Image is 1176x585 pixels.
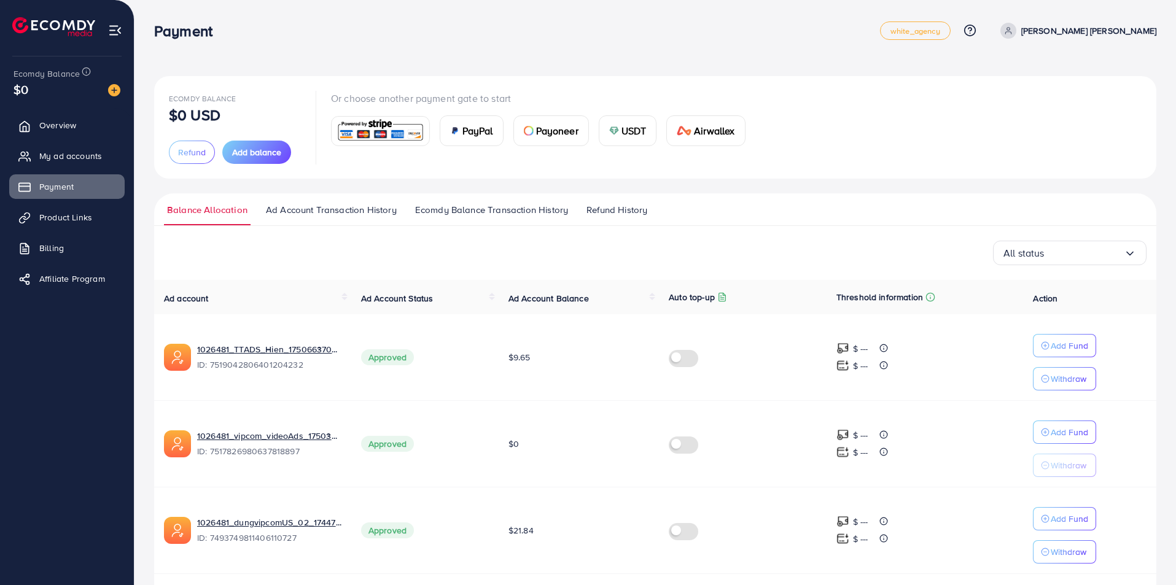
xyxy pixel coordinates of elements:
[677,126,691,136] img: card
[1045,244,1124,263] input: Search for option
[1033,292,1057,304] span: Action
[836,359,849,372] img: top-up amount
[39,273,105,285] span: Affiliate Program
[853,514,868,529] p: $ ---
[890,27,940,35] span: white_agency
[1033,540,1096,564] button: Withdraw
[361,349,414,365] span: Approved
[853,428,868,443] p: $ ---
[222,141,291,164] button: Add balance
[9,236,125,260] a: Billing
[9,144,125,168] a: My ad accounts
[9,266,125,291] a: Affiliate Program
[1051,544,1086,559] p: Withdraw
[164,430,191,457] img: ic-ads-acc.e4c84228.svg
[669,290,715,304] p: Auto top-up
[39,242,64,254] span: Billing
[169,141,215,164] button: Refund
[1124,530,1167,576] iframe: Chat
[169,107,220,122] p: $0 USD
[1003,244,1045,263] span: All status
[14,68,80,80] span: Ecomdy Balance
[1051,425,1088,440] p: Add Fund
[197,445,341,457] span: ID: 7517826980637818897
[836,290,923,304] p: Threshold information
[39,119,76,131] span: Overview
[197,516,341,529] a: 1026481_dungvipcomUS_02_1744774713900
[666,115,745,146] a: cardAirwallex
[197,516,341,544] div: <span class='underline'>1026481_dungvipcomUS_02_1744774713900</span></br>7493749811406110727
[462,123,493,138] span: PayPal
[621,123,647,138] span: USDT
[197,358,341,371] span: ID: 7519042806401204232
[1051,338,1088,353] p: Add Fund
[164,344,191,371] img: ic-ads-acc.e4c84228.svg
[1051,511,1088,526] p: Add Fund
[361,436,414,452] span: Approved
[1051,371,1086,386] p: Withdraw
[197,343,341,355] a: 1026481_TTADS_Hien_1750663705167
[508,351,531,363] span: $9.65
[39,150,102,162] span: My ad accounts
[108,23,122,37] img: menu
[197,343,341,371] div: <span class='underline'>1026481_TTADS_Hien_1750663705167</span></br>7519042806401204232
[524,126,534,136] img: card
[1033,367,1096,390] button: Withdraw
[39,211,92,223] span: Product Links
[197,430,341,458] div: <span class='underline'>1026481_vipcom_videoAds_1750380509111</span></br>7517826980637818897
[440,115,504,146] a: cardPayPal
[164,517,191,544] img: ic-ads-acc.e4c84228.svg
[1021,23,1156,38] p: [PERSON_NAME] [PERSON_NAME]
[508,524,534,537] span: $21.84
[14,80,28,98] span: $0
[513,115,589,146] a: cardPayoneer
[266,203,397,217] span: Ad Account Transaction History
[197,430,341,442] a: 1026481_vipcom_videoAds_1750380509111
[12,17,95,36] img: logo
[1033,507,1096,530] button: Add Fund
[39,180,74,193] span: Payment
[361,292,434,304] span: Ad Account Status
[609,126,619,136] img: card
[331,91,755,106] p: Or choose another payment gate to start
[169,93,236,104] span: Ecomdy Balance
[853,532,868,546] p: $ ---
[361,522,414,538] span: Approved
[836,428,849,441] img: top-up amount
[836,342,849,355] img: top-up amount
[853,358,868,373] p: $ ---
[335,118,426,144] img: card
[178,146,206,158] span: Refund
[154,22,222,40] h3: Payment
[995,23,1156,39] a: [PERSON_NAME] [PERSON_NAME]
[415,203,568,217] span: Ecomdy Balance Transaction History
[108,84,120,96] img: image
[331,116,430,146] a: card
[167,203,247,217] span: Balance Allocation
[694,123,734,138] span: Airwallex
[508,292,589,304] span: Ad Account Balance
[993,241,1147,265] div: Search for option
[450,126,460,136] img: card
[197,532,341,544] span: ID: 7493749811406110727
[880,21,951,40] a: white_agency
[586,203,647,217] span: Refund History
[836,532,849,545] img: top-up amount
[1033,420,1096,444] button: Add Fund
[836,515,849,528] img: top-up amount
[853,341,868,356] p: $ ---
[9,113,125,138] a: Overview
[836,446,849,459] img: top-up amount
[1033,454,1096,477] button: Withdraw
[232,146,281,158] span: Add balance
[1033,334,1096,357] button: Add Fund
[536,123,578,138] span: Payoneer
[599,115,657,146] a: cardUSDT
[853,445,868,460] p: $ ---
[1051,458,1086,473] p: Withdraw
[9,174,125,199] a: Payment
[164,292,209,304] span: Ad account
[9,205,125,230] a: Product Links
[508,438,519,450] span: $0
